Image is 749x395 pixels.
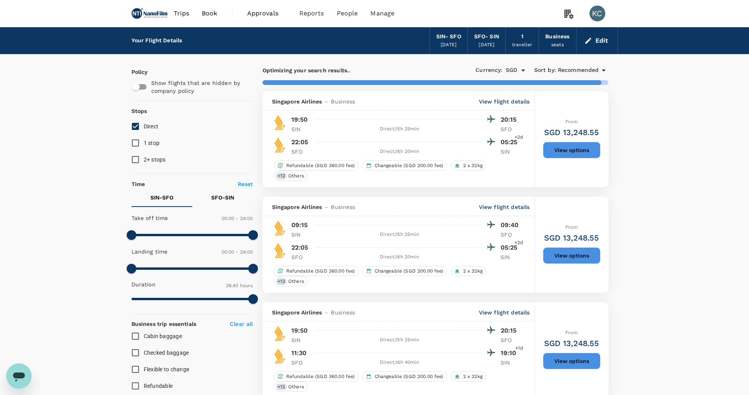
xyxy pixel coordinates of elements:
span: - [322,203,331,211]
p: Time [131,180,145,188]
div: SFO - SIN [474,32,499,41]
div: Refundable (SGD 360.00 fee) [274,160,359,171]
span: + 12 [276,384,287,390]
button: Open [518,65,529,76]
p: SFO [291,253,311,261]
span: 38.40 hours [226,283,253,288]
p: SIN [291,125,311,133]
div: +12Others [274,382,308,392]
div: Direct , 16h 20min [316,253,483,261]
img: SQ [272,243,288,258]
button: View options [543,142,601,158]
p: SIN [501,148,520,156]
p: SFO [501,231,520,239]
p: 05:25 [501,243,520,252]
p: 22:05 [291,243,308,252]
span: Changeable (SGD 200.00 fee) [372,162,447,169]
span: Direct [144,123,159,130]
h6: SGD 13,248.55 [544,231,599,244]
button: View options [543,353,601,369]
span: Cabin baggage [144,333,182,339]
span: Others [285,173,307,179]
p: 20:15 [501,115,520,124]
div: Direct , 16h 20min [316,148,483,156]
p: Policy [131,68,139,76]
p: Optimizing your search results.. [263,66,436,74]
span: Flexible to change [144,366,190,372]
span: Singapore Airlines [272,203,322,211]
span: Singapore Airlines [272,98,322,105]
span: Changeable (SGD 200.00 fee) [372,373,447,380]
p: View flight details [479,98,530,105]
span: Manage [370,9,394,18]
span: Refundable (SGD 360.00 fee) [283,268,358,275]
div: 2 x 32kg [451,266,486,276]
p: SIN - SFO [150,194,173,201]
div: Refundable (SGD 360.00 fee) [274,371,359,382]
img: SQ [272,115,288,130]
span: Trips [174,9,189,18]
img: SQ [272,325,288,341]
strong: Business trip essentials [131,321,197,327]
span: Business [331,308,355,316]
img: SQ [272,137,288,153]
span: Others [285,278,307,285]
p: SIN [291,336,311,344]
button: View options [543,247,601,264]
div: +12Others [274,171,308,181]
div: Your Flight Details [131,36,182,45]
span: 2+ stops [144,156,166,163]
span: - [322,308,331,316]
button: Edit [583,34,611,47]
div: Changeable (SGD 200.00 fee) [362,371,447,382]
img: SQ [272,220,288,236]
img: NANOFILM TECHNOLOGIES INTERNATIONAL LIMITED [131,5,168,22]
p: SFO [291,359,311,367]
div: Changeable (SGD 200.00 fee) [362,160,447,171]
span: Checked baggage [144,350,189,356]
span: Refundable (SGD 360.00 fee) [283,373,358,380]
span: +2d [514,239,523,247]
iframe: Button to launch messaging window [6,363,32,389]
span: Refundable (SGD 360.00 fee) [283,162,358,169]
span: + 12 [276,173,287,179]
span: +2d [514,134,523,141]
span: Changeable (SGD 200.00 fee) [372,268,447,275]
span: Sort by : [534,66,556,75]
h6: SGD 13,248.55 [544,337,599,350]
div: [DATE] [441,41,456,49]
p: Clear all [230,320,253,328]
p: 22:05 [291,137,308,147]
p: 19:50 [291,115,308,124]
div: +12Others [274,276,308,286]
p: 11:30 [291,348,307,358]
p: Duration [131,280,156,288]
span: People [337,9,358,18]
p: Show flights that are hidden by company policy [151,79,248,95]
div: Direct , 15h 25min [316,231,483,239]
span: Business [331,203,355,211]
p: Landing time [131,248,168,256]
h6: SGD 13,248.55 [544,126,599,139]
p: 05:25 [501,137,520,147]
div: seats [551,41,564,49]
span: 1 stop [144,140,160,146]
div: Business [545,32,569,41]
div: 2 x 32kg [451,160,486,171]
div: Refundable (SGD 360.00 fee) [274,266,359,276]
span: Business [331,98,355,105]
p: SIN [501,359,520,367]
span: 2 x 32kg [460,373,486,380]
span: Refundable [144,383,173,389]
p: SIN [501,253,520,261]
div: Direct , 15h 25min [316,336,483,344]
p: 09:15 [291,220,308,230]
span: From [565,330,578,335]
span: 00:00 - 24:00 [222,249,253,255]
div: 1 [521,32,524,41]
span: Recommended [558,66,599,75]
p: SFO - SIN [211,194,234,201]
div: traveller [512,41,532,49]
div: 2 x 32kg [451,371,486,382]
div: Direct , 15h 25min [316,125,483,133]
